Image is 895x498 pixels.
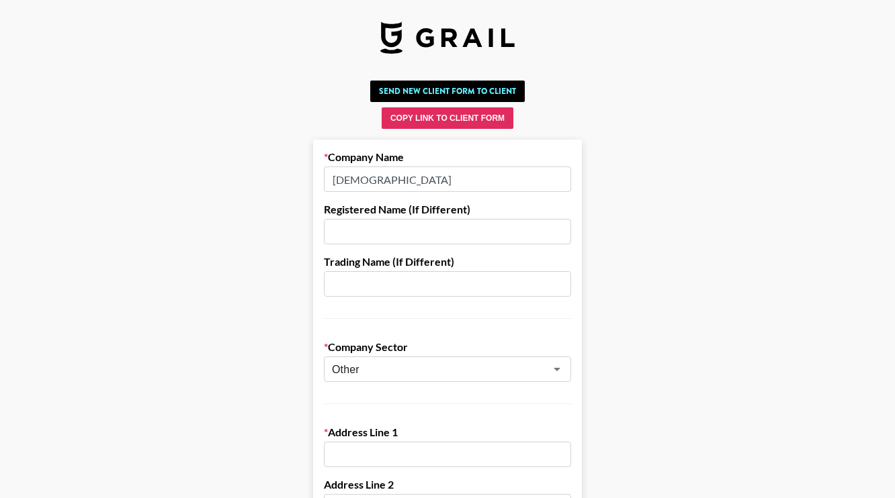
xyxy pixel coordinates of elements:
label: Registered Name (If Different) [324,203,571,216]
label: Address Line 1 [324,426,571,439]
label: Address Line 2 [324,478,571,491]
button: Copy Link to Client Form [382,107,513,129]
label: Company Name [324,150,571,164]
button: Send New Client Form to Client [370,81,525,102]
label: Trading Name (If Different) [324,255,571,268]
img: Grail Talent Logo [380,21,515,54]
label: Company Sector [324,340,571,354]
button: Open [548,360,566,379]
